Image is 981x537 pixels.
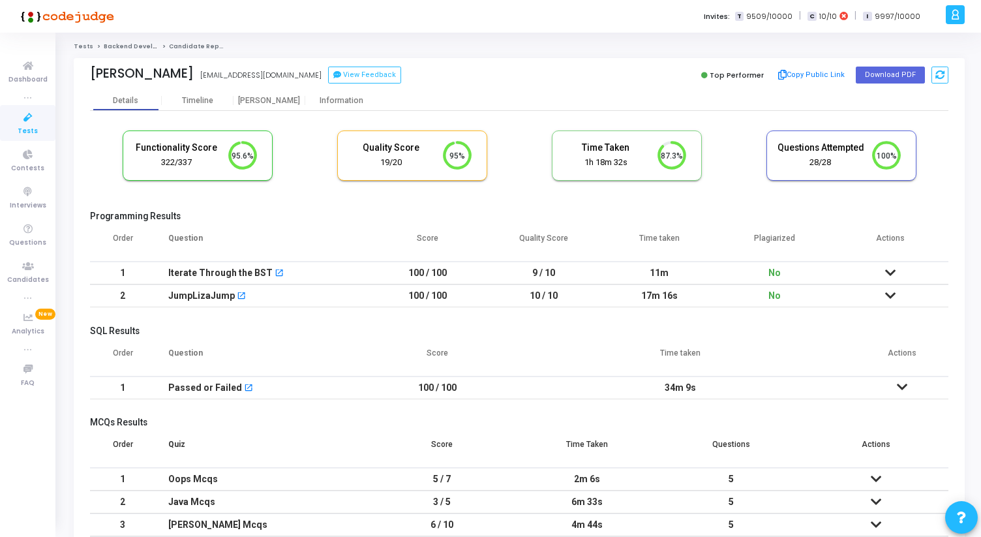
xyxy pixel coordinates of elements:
h5: Programming Results [90,211,948,222]
button: Download PDF [856,67,925,84]
td: 5 / 7 [370,468,515,491]
td: 11m [601,262,717,284]
div: [EMAIL_ADDRESS][DOMAIN_NAME] [200,70,322,81]
th: Actions [804,431,948,468]
div: Passed or Failed [168,377,242,399]
span: | [799,9,801,23]
span: FAQ [21,378,35,389]
button: View Feedback [328,67,401,84]
div: 2m 6s [528,468,646,490]
span: Analytics [12,326,44,337]
th: Time taken [506,340,856,376]
mat-icon: open_in_new [275,269,284,279]
mat-icon: open_in_new [244,384,253,393]
div: Timeline [182,96,213,106]
td: 9 / 10 [485,262,601,284]
span: Dashboard [8,74,48,85]
th: Order [90,225,155,262]
td: 1 [90,468,155,491]
td: 100 / 100 [370,376,506,399]
td: 5 [659,514,804,536]
td: 6 / 10 [370,514,515,536]
td: 3 / 5 [370,491,515,514]
th: Order [90,431,155,468]
div: Oops Mcqs [168,468,357,490]
h5: Questions Attempted [777,142,864,153]
span: Questions [9,238,46,249]
td: 100 / 100 [370,262,485,284]
div: Iterate Through the BST [168,262,273,284]
div: [PERSON_NAME] Mcqs [168,514,357,536]
th: Question [155,225,370,262]
th: Actions [856,340,948,376]
div: 6m 33s [528,491,646,513]
td: 1 [90,376,155,399]
span: Candidate Report [169,42,229,50]
span: Candidates [7,275,49,286]
span: Tests [18,126,38,137]
th: Questions [659,431,804,468]
span: Interviews [10,200,46,211]
div: [PERSON_NAME] [234,96,305,106]
td: 34m 9s [506,376,856,399]
td: 5 [659,491,804,514]
th: Score [370,340,506,376]
img: logo [16,3,114,29]
td: 100 / 100 [370,284,485,307]
span: No [768,268,781,278]
span: 9997/10000 [875,11,920,22]
th: Actions [833,225,948,262]
button: Copy Public Link [774,65,849,85]
a: Tests [74,42,93,50]
span: Contests [11,163,44,174]
div: 4m 44s [528,514,646,536]
label: Invites: [704,11,730,22]
th: Question [155,340,370,376]
span: New [35,309,55,320]
mat-icon: open_in_new [237,292,246,301]
td: 3 [90,514,155,536]
th: Score [370,225,485,262]
h5: Time Taken [562,142,650,153]
td: 1 [90,262,155,284]
th: Order [90,340,155,376]
span: I [863,12,871,22]
th: Time taken [601,225,717,262]
h5: Functionality Score [133,142,220,153]
h5: MCQs Results [90,417,948,428]
a: Backend Developer (OOPS) [104,42,194,50]
div: 1h 18m 32s [562,157,650,169]
th: Plagiarized [717,225,832,262]
td: 5 [659,468,804,491]
div: Information [305,96,377,106]
div: 19/20 [348,157,435,169]
div: Java Mcqs [168,491,357,513]
td: 2 [90,491,155,514]
th: Quality Score [485,225,601,262]
span: No [768,290,781,301]
span: Top Performer [710,70,764,80]
div: JumpLizaJump [168,285,235,307]
nav: breadcrumb [74,42,965,51]
span: C [807,12,816,22]
td: 10 / 10 [485,284,601,307]
span: | [854,9,856,23]
h5: SQL Results [90,326,948,337]
div: Details [113,96,138,106]
td: 2 [90,284,155,307]
span: T [735,12,744,22]
h5: Quality Score [348,142,435,153]
span: 9509/10000 [746,11,792,22]
div: [PERSON_NAME] [90,66,194,81]
th: Quiz [155,431,370,468]
div: 28/28 [777,157,864,169]
th: Time Taken [515,431,659,468]
span: 10/10 [819,11,837,22]
td: 17m 16s [601,284,717,307]
div: 322/337 [133,157,220,169]
th: Score [370,431,515,468]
